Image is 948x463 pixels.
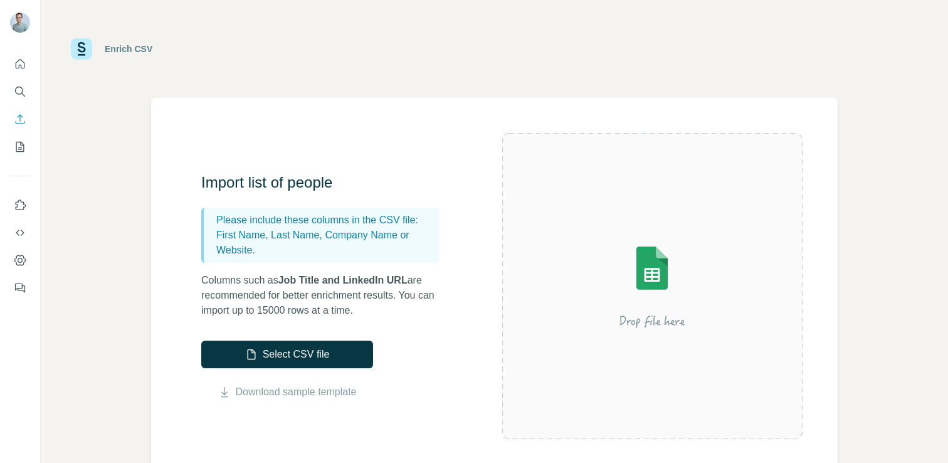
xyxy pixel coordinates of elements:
[71,38,92,60] img: Surfe Logo
[216,213,434,228] p: Please include these columns in the CSV file:
[201,385,373,400] button: Download sample template
[10,277,30,299] button: Feedback
[236,385,357,400] a: Download sample template
[278,275,408,285] span: Job Title and LinkedIn URL
[10,221,30,244] button: Use Surfe API
[10,13,30,33] img: Avatar
[201,341,373,368] button: Select CSV file
[539,211,765,361] img: Surfe Illustration - Drop file here or select below
[216,228,434,258] p: First Name, Last Name, Company Name or Website.
[10,249,30,272] button: Dashboard
[201,173,452,193] h3: Import list of people
[10,194,30,216] button: Use Surfe on LinkedIn
[10,108,30,130] button: Enrich CSV
[10,136,30,158] button: My lists
[105,43,152,55] div: Enrich CSV
[10,80,30,103] button: Search
[201,273,452,318] p: Columns such as are recommended for better enrichment results. You can import up to 15000 rows at...
[10,53,30,75] button: Quick start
